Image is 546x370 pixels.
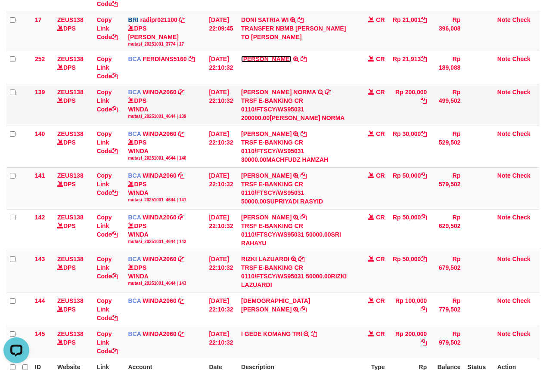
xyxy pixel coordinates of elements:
[96,256,118,280] a: Copy Link Code
[388,168,431,210] td: Rp 50,000
[128,24,202,47] div: DPS [PERSON_NAME]
[205,210,238,251] td: [DATE] 22:10:32
[430,293,464,326] td: Rp 779,502
[54,126,93,168] td: DPS
[388,12,431,51] td: Rp 21,001
[421,256,427,262] a: Copy Rp 50,000 to clipboard
[376,16,385,23] span: CR
[430,210,464,251] td: Rp 629,502
[128,197,202,203] div: mutasi_20251001_4644 | 141
[497,89,511,96] a: Note
[57,297,84,304] a: ZEUS138
[301,130,307,137] a: Copy MACHFUDZ HAMZAH to clipboard
[430,12,464,51] td: Rp 396,008
[128,180,202,203] div: DPS WINDA
[301,214,307,221] a: Copy SRI RAHAYU to clipboard
[143,55,187,62] a: FERDIANS5160
[54,293,93,326] td: DPS
[96,214,118,238] a: Copy Link Code
[421,339,427,346] a: Copy Rp 200,000 to clipboard
[241,256,289,262] a: RIZKI LAZUARDI
[54,84,93,126] td: DPS
[301,306,307,313] a: Copy MUHAMMAD HAKEEM YA to clipboard
[179,16,185,23] a: Copy radipr021100 to clipboard
[497,172,511,179] a: Note
[128,214,141,221] span: BCA
[128,330,141,337] span: BCA
[96,330,118,355] a: Copy Link Code
[128,41,202,47] div: mutasi_20251001_3774 | 17
[376,297,385,304] span: CR
[388,210,431,251] td: Rp 50,000
[96,172,118,196] a: Copy Link Code
[128,114,202,120] div: mutasi_20251001_4644 | 139
[178,130,184,137] a: Copy WINDA2060 to clipboard
[35,330,45,337] span: 145
[376,130,385,137] span: CR
[376,256,385,262] span: CR
[128,281,202,287] div: mutasi_20251001_4644 | 143
[205,12,238,51] td: [DATE] 22:09:45
[512,330,530,337] a: Check
[430,326,464,359] td: Rp 979,502
[421,214,427,221] a: Copy Rp 50,000 to clipboard
[128,130,141,137] span: BCA
[497,330,511,337] a: Note
[241,180,355,206] div: TRSF E-BANKING CR 0110/FTSCY/WS95031 50000.00SUPRIYADI RASYID
[388,84,431,126] td: Rp 200,000
[241,89,316,96] a: [PERSON_NAME] NORMA
[421,306,427,313] a: Copy Rp 100,000 to clipboard
[35,172,45,179] span: 141
[96,89,118,113] a: Copy Link Code
[512,256,530,262] a: Check
[301,172,307,179] a: Copy SUPRIYADI RASYID to clipboard
[325,89,331,96] a: Copy ALVIAN WIDHI NORMA to clipboard
[178,172,184,179] a: Copy WINDA2060 to clipboard
[178,330,184,337] a: Copy WINDA2060 to clipboard
[241,330,302,337] a: I GEDE KOMANG TRI
[388,293,431,326] td: Rp 100,000
[205,251,238,293] td: [DATE] 22:10:32
[143,330,177,337] a: WINDA2060
[430,126,464,168] td: Rp 529,502
[512,16,530,23] a: Check
[189,55,195,62] a: Copy FERDIANS5160 to clipboard
[205,84,238,126] td: [DATE] 22:10:32
[497,214,511,221] a: Note
[143,172,177,179] a: WINDA2060
[241,16,289,23] a: DONI SATRIA WI
[57,55,84,62] a: ZEUS138
[54,12,93,51] td: DPS
[376,330,385,337] span: CR
[298,256,304,262] a: Copy RIZKI LAZUARDI to clipboard
[178,214,184,221] a: Copy WINDA2060 to clipboard
[128,256,141,262] span: BCA
[512,214,530,221] a: Check
[241,138,355,164] div: TRSF E-BANKING CR 0110/FTSCY/WS95031 30000.00MACHFUDZ HAMZAH
[35,256,45,262] span: 143
[35,297,45,304] span: 144
[430,251,464,293] td: Rp 679,502
[128,96,202,120] div: DPS WINDA
[512,55,530,62] a: Check
[143,214,177,221] a: WINDA2060
[311,330,317,337] a: Copy I GEDE KOMANG TRI to clipboard
[497,256,511,262] a: Note
[54,251,93,293] td: DPS
[54,326,93,359] td: DPS
[205,293,238,326] td: [DATE] 22:10:32
[241,222,355,247] div: TRSF E-BANKING CR 0110/FTSCY/WS95031 50000.00SRI RAHAYU
[128,55,141,62] span: BCA
[57,214,84,221] a: ZEUS138
[512,297,530,304] a: Check
[35,16,42,23] span: 17
[421,97,427,104] a: Copy Rp 200,000 to clipboard
[241,96,355,122] div: TRSF E-BANKING CR 0110/FTSCY/WS95031 200000.00[PERSON_NAME] NORMA
[128,138,202,161] div: DPS WINDA
[241,263,355,289] div: TRSF E-BANKING CR 0110/FTSCY/WS95031 50000.00RIZKI LAZUARDI
[57,89,84,96] a: ZEUS138
[128,155,202,161] div: mutasi_20251001_4644 | 140
[96,55,118,80] a: Copy Link Code
[301,55,307,62] a: Copy RAMA PUTRA WICAKSO to clipboard
[54,168,93,210] td: DPS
